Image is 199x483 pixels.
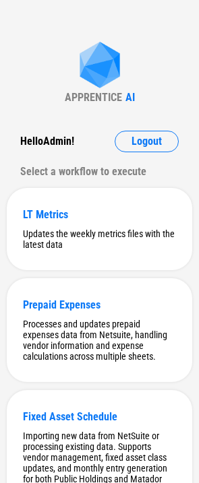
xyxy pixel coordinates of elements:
[115,131,179,152] button: Logout
[23,228,176,250] div: Updates the weekly metrics files with the latest data
[23,208,176,221] div: LT Metrics
[20,131,74,152] div: Hello Admin !
[65,91,122,104] div: APPRENTICE
[20,161,179,183] div: Select a workflow to execute
[23,298,176,311] div: Prepaid Expenses
[125,91,135,104] div: AI
[132,136,162,147] span: Logout
[73,42,127,91] img: Apprentice AI
[23,410,176,423] div: Fixed Asset Schedule
[23,319,176,362] div: Processes and updates prepaid expenses data from Netsuite, handling vendor information and expens...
